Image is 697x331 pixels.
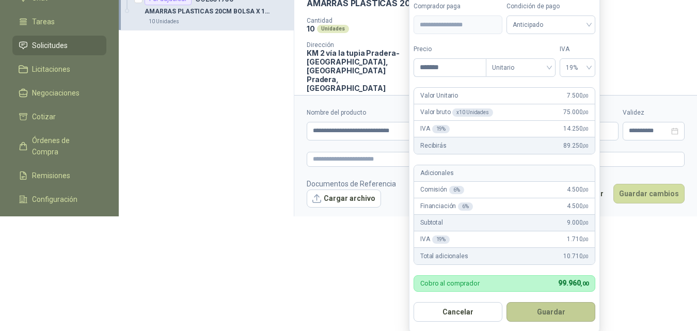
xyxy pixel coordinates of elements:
[32,135,97,157] span: Órdenes de Compra
[420,141,447,151] p: Recibirás
[506,2,595,11] label: Condición de pago
[307,24,315,33] p: 10
[432,125,450,133] div: 19 %
[506,302,595,322] button: Guardar
[567,234,589,244] span: 1.710
[513,17,589,33] span: Anticipado
[566,60,589,75] span: 19%
[32,64,70,75] span: Licitaciones
[12,107,106,127] a: Cotizar
[623,108,685,118] label: Validez
[32,40,68,51] span: Solicitudes
[567,218,589,228] span: 9.000
[449,186,464,194] div: 6 %
[307,178,396,190] p: Documentos de Referencia
[12,190,106,209] a: Configuración
[420,168,453,178] p: Adicionales
[420,91,458,101] p: Valor Unitario
[12,131,106,162] a: Órdenes de Compra
[12,83,106,103] a: Negociaciones
[32,87,80,99] span: Negociaciones
[307,190,381,208] button: Cargar archivo
[307,108,474,118] label: Nombre del producto
[420,251,468,261] p: Total adicionales
[563,141,589,151] span: 89.250
[452,108,493,117] div: x 10 Unidades
[420,107,493,117] p: Valor bruto
[420,201,473,211] p: Financiación
[12,12,106,31] a: Tareas
[567,201,589,211] span: 4.500
[582,254,589,259] span: ,00
[582,126,589,132] span: ,00
[582,143,589,149] span: ,00
[567,185,589,195] span: 4.500
[420,218,443,228] p: Subtotal
[414,2,502,11] label: Comprador paga
[12,36,106,55] a: Solicitudes
[582,109,589,115] span: ,00
[307,41,417,49] p: Dirección
[145,18,183,26] div: 10 Unidades
[563,124,589,134] span: 14.250
[32,194,77,205] span: Configuración
[582,93,589,99] span: ,00
[580,280,589,287] span: ,00
[414,44,486,54] label: Precio
[582,237,589,242] span: ,00
[420,280,480,287] p: Cobro al comprador
[567,91,589,101] span: 7.500
[563,251,589,261] span: 10.710
[32,170,70,181] span: Remisiones
[307,17,439,24] p: Cantidad
[582,220,589,226] span: ,00
[582,203,589,209] span: ,00
[458,202,473,211] div: 6 %
[558,279,589,287] span: 99.960
[420,234,450,244] p: IVA
[12,59,106,79] a: Licitaciones
[563,107,589,117] span: 75.000
[12,213,106,233] a: Manuales y ayuda
[492,60,549,75] span: Unitario
[560,44,595,54] label: IVA
[420,185,464,195] p: Comisión
[317,25,349,33] div: Unidades
[12,166,106,185] a: Remisiones
[420,124,450,134] p: IVA
[414,302,502,322] button: Cancelar
[145,7,273,17] p: AMARRAS PLASTICAS 20CM BOLSA X 100 UND
[582,187,589,193] span: ,00
[32,16,55,27] span: Tareas
[613,184,685,203] button: Guardar cambios
[432,235,450,244] div: 19 %
[32,111,56,122] span: Cotizar
[307,49,417,92] p: KM 2 vía la tupia Pradera-[GEOGRAPHIC_DATA], [GEOGRAPHIC_DATA] Pradera , [GEOGRAPHIC_DATA]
